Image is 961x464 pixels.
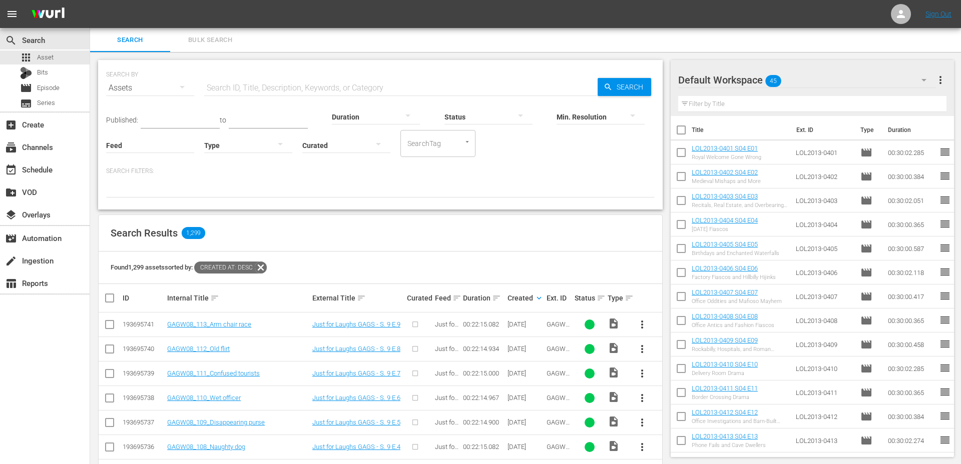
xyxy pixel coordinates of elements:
[692,432,758,440] a: LOL2013-0413 S04 E13
[636,343,648,355] span: more_vert
[884,428,939,452] td: 00:30:02.274
[792,236,857,260] td: LOL2013-0405
[792,284,857,308] td: LOL2013-0407
[357,293,366,302] span: sort
[860,290,872,302] span: Episode
[547,394,570,409] span: GAGW08_110
[575,292,605,304] div: Status
[5,164,17,176] span: Schedule
[692,322,774,328] div: Office Antics and Fashion Fiascos
[939,410,951,422] span: reorder
[692,346,788,352] div: Rockabilly, Hospitals, and Roman Drama
[123,394,164,401] div: 193695738
[884,404,939,428] td: 00:30:00.384
[630,312,654,336] button: more_vert
[939,218,951,230] span: reorder
[630,410,654,434] button: more_vert
[939,434,951,446] span: reorder
[884,332,939,356] td: 00:30:00.458
[939,266,951,278] span: reorder
[792,332,857,356] td: LOL2013-0409
[765,70,781,91] span: 45
[884,164,939,188] td: 00:30:00.384
[608,415,620,427] span: Video
[167,320,251,328] a: GAGW08_113_Arm chair race
[860,338,872,350] span: Episode
[20,67,32,79] div: Bits
[508,443,544,450] div: [DATE]
[678,66,936,94] div: Default Workspace
[435,418,458,441] span: Just for Laughs Gags
[96,34,164,46] span: Search
[547,294,572,302] div: Ext. ID
[37,67,48,77] span: Bits
[884,236,939,260] td: 00:30:00.587
[182,227,205,239] span: 1,299
[884,188,939,212] td: 00:30:02.051
[435,292,460,304] div: Feed
[939,194,951,206] span: reorder
[608,292,627,304] div: Type
[790,116,854,144] th: Ext. ID
[547,443,570,458] span: GAGW08_108
[860,434,872,446] span: Episode
[508,394,544,401] div: [DATE]
[463,443,505,450] div: 00:22:15.082
[608,342,620,354] span: Video
[692,250,779,256] div: Birthdays and Enchanted Waterfalls
[463,345,505,352] div: 00:22:14.934
[939,386,951,398] span: reorder
[860,146,872,158] span: Episode
[547,369,570,384] span: GAGW08_111
[792,404,857,428] td: LOL2013-0412
[111,227,178,239] span: Search Results
[860,242,872,254] span: Episode
[925,10,951,18] a: Sign Out
[463,369,505,377] div: 00:22:15.000
[508,345,544,352] div: [DATE]
[463,394,505,401] div: 00:22:14.967
[312,320,400,328] a: Just for Laughs GAGS - S. 9 E.9
[20,82,32,94] span: Episode
[630,361,654,385] button: more_vert
[312,369,400,377] a: Just for Laughs GAGS - S. 9 E.7
[860,266,872,278] span: Episode
[692,264,758,272] a: LOL2013-0406 S04 E06
[630,337,654,361] button: more_vert
[547,345,570,360] span: GAGW08_112
[692,178,761,184] div: Medieval Mishaps and More
[636,367,648,379] span: more_vert
[692,418,788,424] div: Office Investigations and Barn-Built Wonders
[123,320,164,328] div: 193695741
[884,284,939,308] td: 00:30:00.417
[508,292,544,304] div: Created
[939,362,951,374] span: reorder
[608,317,620,329] span: Video
[692,274,776,280] div: Factory Fiascos and Hillbilly Hijinks
[37,52,54,62] span: Asset
[608,391,620,403] span: Video
[884,140,939,164] td: 00:30:02.285
[608,366,620,378] span: Video
[508,369,544,377] div: [DATE]
[312,418,400,426] a: Just for Laughs GAGS - S. 9 E.5
[792,212,857,236] td: LOL2013-0404
[312,443,400,450] a: Just for Laughs GAGS - S. 9 E.4
[792,428,857,452] td: LOL2013-0413
[692,312,758,320] a: LOL2013-0408 S04 E08
[194,261,255,273] span: Created At: desc
[613,78,651,96] span: Search
[5,141,17,153] span: Channels
[630,435,654,459] button: more_vert
[692,288,758,296] a: LOL2013-0407 S04 E07
[37,98,55,108] span: Series
[123,443,164,450] div: 193695736
[792,380,857,404] td: LOL2013-0411
[860,314,872,326] span: Episode
[939,314,951,326] span: reorder
[692,408,758,416] a: LOL2013-0412 S04 E12
[167,418,265,426] a: GAGW08_109_Disappearing purse
[636,392,648,404] span: more_vert
[123,294,164,302] div: ID
[312,292,404,304] div: External Title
